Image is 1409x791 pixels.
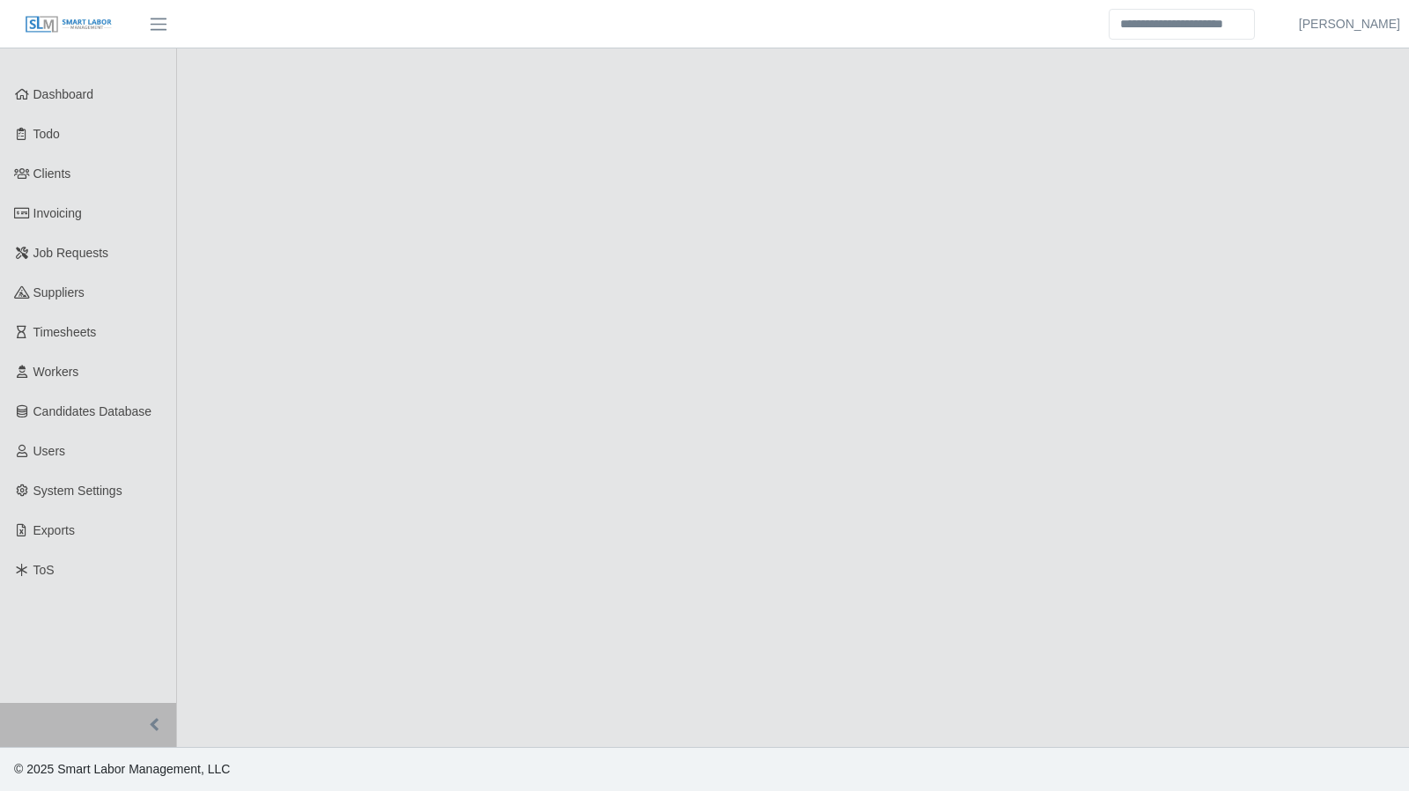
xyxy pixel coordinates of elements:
[33,206,82,220] span: Invoicing
[33,285,85,299] span: Suppliers
[33,404,152,418] span: Candidates Database
[33,127,60,141] span: Todo
[1299,15,1400,33] a: [PERSON_NAME]
[33,563,55,577] span: ToS
[33,87,94,101] span: Dashboard
[33,246,109,260] span: Job Requests
[33,325,97,339] span: Timesheets
[33,523,75,537] span: Exports
[14,762,230,776] span: © 2025 Smart Labor Management, LLC
[33,484,122,498] span: System Settings
[25,15,113,34] img: SLM Logo
[33,444,66,458] span: Users
[33,166,71,181] span: Clients
[33,365,79,379] span: Workers
[1109,9,1255,40] input: Search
